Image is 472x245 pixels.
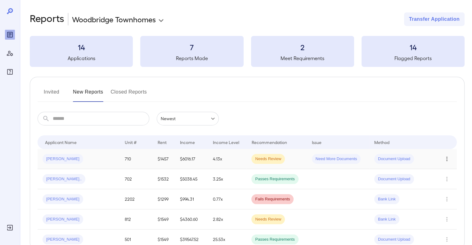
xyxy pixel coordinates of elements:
td: 812 [120,209,153,230]
span: [PERSON_NAME].. [43,176,85,182]
span: Fails Requirements [251,196,294,202]
div: Issue [312,138,322,146]
td: $6016.17 [175,149,208,169]
td: 3.25x [208,169,246,189]
button: New Reports [73,87,103,102]
h3: 7 [140,42,243,52]
span: Passes Requirements [251,176,298,182]
div: Income [180,138,195,146]
button: Closed Reports [111,87,147,102]
summary: 14Applications7Reports Made2Meet Requirements14Flagged Reports [30,36,465,67]
td: $1549 [153,209,175,230]
div: Manage Users [5,48,15,58]
h5: Reports Made [140,55,243,62]
span: [PERSON_NAME] [43,156,83,162]
div: FAQ [5,67,15,77]
button: Row Actions [442,194,452,204]
span: Bank Link [374,217,399,222]
td: 4.13x [208,149,246,169]
div: Recommendation [251,138,287,146]
span: Document Upload [374,176,414,182]
td: $994.31 [175,189,208,209]
button: Row Actions [442,234,452,244]
div: Newest [157,112,219,125]
div: Income Level [213,138,239,146]
button: Row Actions [442,154,452,164]
td: $1299 [153,189,175,209]
p: Woodbridge Townhomes [72,14,156,24]
td: $1532 [153,169,175,189]
span: Needs Review [251,156,285,162]
span: Passes Requirements [251,237,298,243]
span: [PERSON_NAME] [43,196,83,202]
span: Document Upload [374,156,414,162]
span: Needs Review [251,217,285,222]
h5: Meet Requirements [251,55,354,62]
span: Document Upload [374,237,414,243]
button: Row Actions [442,174,452,184]
td: $1457 [153,149,175,169]
div: Unit # [125,138,137,146]
span: [PERSON_NAME] [43,217,83,222]
div: Reports [5,30,15,40]
td: 2.82x [208,209,246,230]
span: [PERSON_NAME] [43,237,83,243]
td: $4360.60 [175,209,208,230]
h3: 14 [30,42,133,52]
div: Log Out [5,223,15,233]
button: Row Actions [442,214,452,224]
h2: Reports [30,12,64,26]
span: Need More Documents [312,156,361,162]
div: Method [374,138,389,146]
h5: Applications [30,55,133,62]
div: Applicant Name [45,138,77,146]
h3: 2 [251,42,354,52]
h3: 14 [362,42,465,52]
td: $5038.45 [175,169,208,189]
td: 710 [120,149,153,169]
div: Rent [158,138,168,146]
button: Invited [38,87,65,102]
td: 702 [120,169,153,189]
td: 0.77x [208,189,246,209]
h5: Flagged Reports [362,55,465,62]
span: Bank Link [374,196,399,202]
td: 2202 [120,189,153,209]
button: Transfer Application [404,12,465,26]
